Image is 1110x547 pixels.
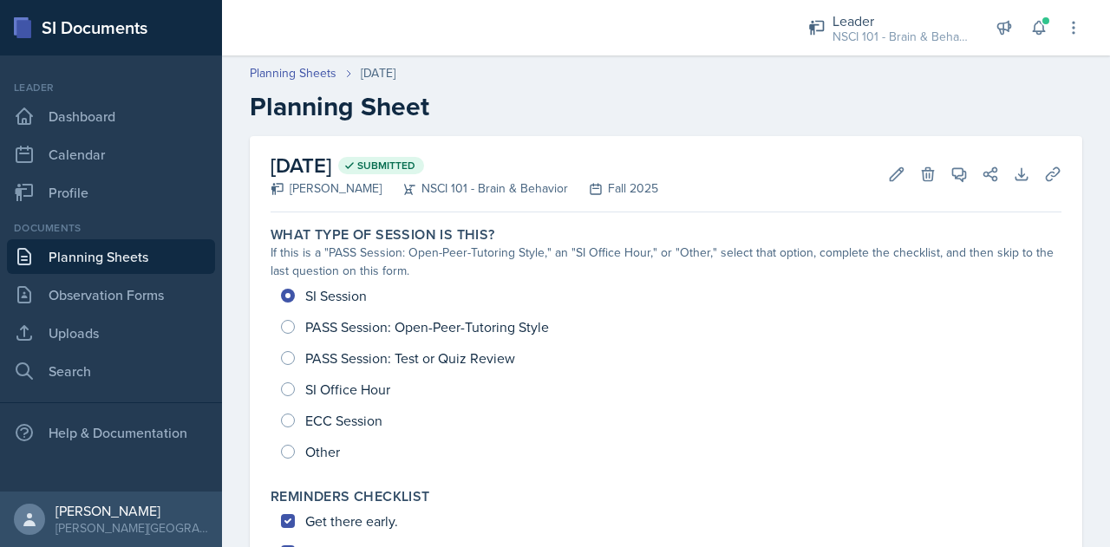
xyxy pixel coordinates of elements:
a: Dashboard [7,99,215,133]
div: If this is a "PASS Session: Open-Peer-Tutoring Style," an "SI Office Hour," or "Other," select th... [271,244,1061,280]
a: Planning Sheets [250,64,336,82]
h2: Planning Sheet [250,91,1082,122]
div: [PERSON_NAME][GEOGRAPHIC_DATA] [55,519,208,537]
a: Profile [7,175,215,210]
a: Uploads [7,316,215,350]
label: What type of session is this? [271,226,495,244]
label: Reminders Checklist [271,488,430,505]
span: Submitted [357,159,415,173]
div: [DATE] [361,64,395,82]
div: [PERSON_NAME] [55,502,208,519]
a: Planning Sheets [7,239,215,274]
h2: [DATE] [271,150,658,181]
div: Documents [7,220,215,236]
div: Fall 2025 [568,179,658,198]
a: Calendar [7,137,215,172]
div: Help & Documentation [7,415,215,450]
div: Leader [7,80,215,95]
a: Observation Forms [7,277,215,312]
div: NSCI 101 - Brain & Behavior [382,179,568,198]
div: [PERSON_NAME] [271,179,382,198]
div: NSCI 101 - Brain & Behavior / Fall 2025 [832,28,971,46]
a: Search [7,354,215,388]
div: Leader [832,10,971,31]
